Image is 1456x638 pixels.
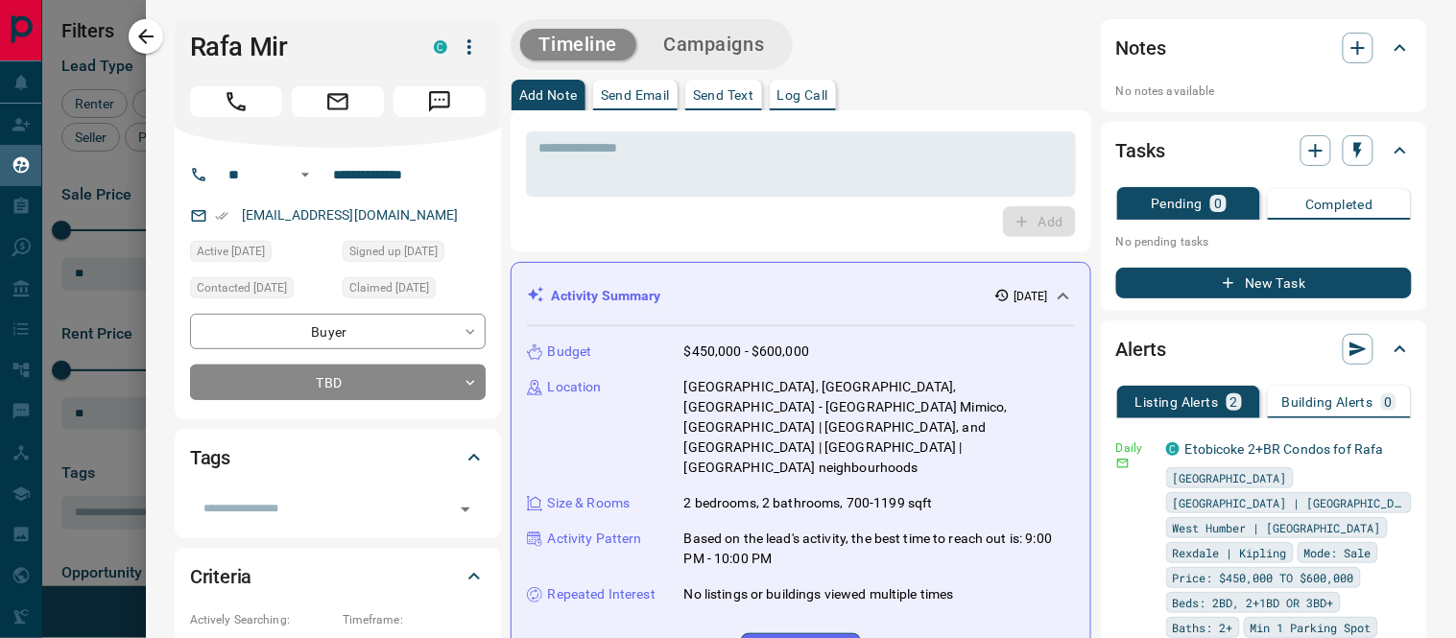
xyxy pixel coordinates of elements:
[548,377,602,397] p: Location
[693,88,754,102] p: Send Text
[343,277,486,304] div: Mon Oct 13 2025
[527,278,1075,314] div: Activity Summary[DATE]
[1173,468,1287,487] span: [GEOGRAPHIC_DATA]
[1116,439,1155,457] p: Daily
[1116,128,1412,174] div: Tasks
[343,611,486,628] p: Timeframe:
[1173,543,1287,562] span: Rexdale | Kipling
[452,496,479,523] button: Open
[1116,83,1412,100] p: No notes available
[1116,326,1412,372] div: Alerts
[1304,543,1372,562] span: Mode: Sale
[349,242,438,261] span: Signed up [DATE]
[548,529,642,549] p: Activity Pattern
[1116,135,1165,166] h2: Tasks
[777,88,828,102] p: Log Call
[1185,441,1384,457] a: Etobicoke 2+BR Condos fof Rafa
[519,88,578,102] p: Add Note
[1116,33,1166,63] h2: Notes
[1014,288,1048,305] p: [DATE]
[190,611,333,628] p: Actively Searching:
[294,163,317,186] button: Open
[684,377,1075,478] p: [GEOGRAPHIC_DATA], [GEOGRAPHIC_DATA], [GEOGRAPHIC_DATA] - [GEOGRAPHIC_DATA] Mimico, [GEOGRAPHIC_D...
[684,493,933,513] p: 2 bedrooms, 2 bathrooms, 700-1199 sqft
[394,86,486,117] span: Message
[242,207,459,223] a: [EMAIL_ADDRESS][DOMAIN_NAME]
[190,277,333,304] div: Mon Oct 13 2025
[644,29,783,60] button: Campaigns
[548,584,656,604] p: Repeated Interest
[343,241,486,268] div: Sun Oct 12 2025
[215,209,228,223] svg: Email Verified
[1135,395,1219,409] p: Listing Alerts
[1173,518,1381,537] span: West Humber | [GEOGRAPHIC_DATA]
[190,314,486,349] div: Buyer
[190,32,405,62] h1: Rafa Mir
[190,554,486,600] div: Criteria
[1116,25,1412,71] div: Notes
[684,342,810,362] p: $450,000 - $600,000
[197,278,287,297] span: Contacted [DATE]
[1173,493,1405,512] span: [GEOGRAPHIC_DATA] | [GEOGRAPHIC_DATA] | [GEOGRAPHIC_DATA]
[1251,618,1372,637] span: Min 1 Parking Spot
[190,86,282,117] span: Call
[1282,395,1373,409] p: Building Alerts
[1116,227,1412,256] p: No pending tasks
[1173,568,1354,587] span: Price: $450,000 TO $600,000
[601,88,670,102] p: Send Email
[197,242,265,261] span: Active [DATE]
[1166,442,1180,456] div: condos.ca
[684,529,1075,569] p: Based on the lead's activity, the best time to reach out is: 9:00 PM - 10:00 PM
[434,40,447,54] div: condos.ca
[1173,618,1233,637] span: Baths: 2+
[1305,198,1373,211] p: Completed
[684,584,954,604] p: No listings or buildings viewed multiple times
[190,241,333,268] div: Sun Oct 12 2025
[190,365,486,400] div: TBD
[190,442,230,473] h2: Tags
[1230,395,1238,409] p: 2
[1116,457,1130,470] svg: Email
[1116,268,1412,298] button: New Task
[520,29,637,60] button: Timeline
[1151,197,1203,210] p: Pending
[1173,593,1334,612] span: Beds: 2BD, 2+1BD OR 3BD+
[552,286,661,306] p: Activity Summary
[1385,395,1393,409] p: 0
[349,278,429,297] span: Claimed [DATE]
[1214,197,1222,210] p: 0
[190,561,252,592] h2: Criteria
[548,493,631,513] p: Size & Rooms
[292,86,384,117] span: Email
[190,435,486,481] div: Tags
[548,342,592,362] p: Budget
[1116,334,1166,365] h2: Alerts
